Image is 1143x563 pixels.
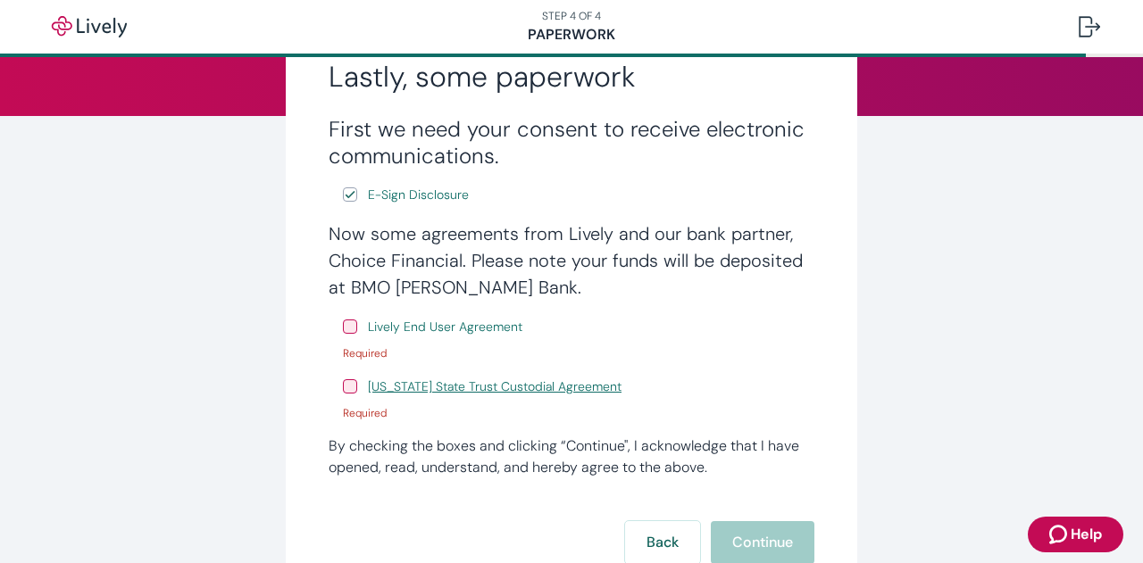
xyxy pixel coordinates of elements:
button: Zendesk support iconHelp [1028,517,1123,552]
button: Log out [1064,5,1114,48]
h3: First we need your consent to receive electronic communications. [329,116,814,170]
span: Help [1071,524,1102,545]
p: Required [343,405,814,421]
img: Lively [39,16,139,37]
a: e-sign disclosure document [364,316,526,338]
p: Required [343,345,814,361]
svg: Zendesk support icon [1049,524,1071,545]
h4: Now some agreements from Lively and our bank partner, Choice Financial. Please note your funds wi... [329,220,814,301]
div: By checking the boxes and clicking “Continue", I acknowledge that I have opened, read, understand... [329,435,814,478]
span: Lively End User Agreement [368,318,522,336]
span: [US_STATE] State Trust Custodial Agreement [368,377,622,396]
a: e-sign disclosure document [364,184,472,206]
a: e-sign disclosure document [364,376,625,398]
h2: Lastly, some paperwork [329,59,814,95]
span: E-Sign Disclosure [368,186,469,204]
